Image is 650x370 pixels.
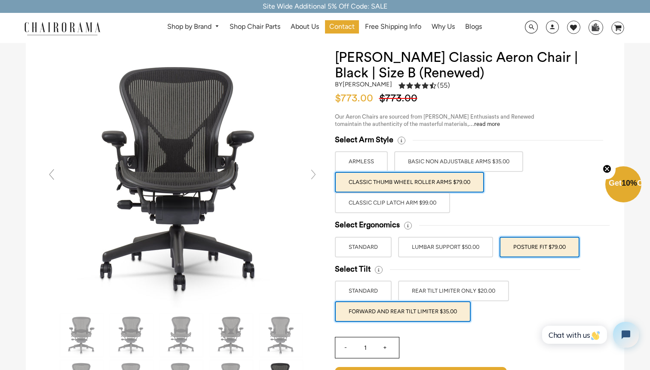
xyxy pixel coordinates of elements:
[437,81,450,90] span: (55)
[335,337,356,358] input: -
[335,301,471,322] label: FORWARD AND REAR TILT LIMITER $35.00
[335,264,371,274] span: Select Tilt
[335,220,400,230] span: Select Ergonomics
[53,50,311,308] img: DSC_4522_grande.jpg
[361,20,426,34] a: Free Shipping Info
[589,21,602,34] img: WhatsApp_Image_2024-07-12_at_16.23.01.webp
[142,20,507,36] nav: DesktopNavigation
[335,50,607,81] h1: [PERSON_NAME] Classic Aeron Chair | Black | Size B (Renewed)
[533,315,646,355] iframe: Tidio Chat
[325,20,359,34] a: Contact
[500,237,579,257] label: POSTURE FIT $79.00
[474,121,500,127] a: read more
[399,81,450,92] a: 4.5 rating (55 votes)
[210,314,253,357] img: Herman Miller Classic Aeron Chair | Black | Size B (Renewed) - chairorama
[343,80,392,88] a: [PERSON_NAME]
[335,281,392,301] label: STANDARD
[399,81,450,90] div: 4.5 rating (55 votes)
[335,81,392,88] h2: by
[260,314,303,357] img: Herman Miller Classic Aeron Chair | Black | Size B (Renewed) - chairorama
[335,114,534,127] span: Our Aeron Chairs are sourced from [PERSON_NAME] Enthusiasts and Renewed to
[461,20,486,34] a: Blogs
[427,20,459,34] a: Why Us
[291,22,319,31] span: About Us
[160,314,203,357] img: Herman Miller Classic Aeron Chair | Black | Size B (Renewed) - chairorama
[225,20,285,34] a: Shop Chair Parts
[465,22,482,31] span: Blogs
[335,135,393,145] span: Select Arm Style
[60,314,103,357] img: Herman Miller Classic Aeron Chair | Black | Size B (Renewed) - chairorama
[335,193,450,213] label: Classic Clip Latch Arm $99.00
[375,337,396,358] input: +
[163,20,224,34] a: Shop by Brand
[379,93,422,104] span: $773.00
[622,179,637,187] span: 10%
[19,21,105,36] img: chairorama
[398,281,509,301] label: REAR TILT LIMITER ONLY $20.00
[110,314,153,357] img: Herman Miller Classic Aeron Chair | Black | Size B (Renewed) - chairorama
[335,151,388,172] label: ARMLESS
[394,151,523,172] label: BASIC NON ADJUSTABLE ARMS $35.00
[609,179,648,187] span: Get Off
[329,22,355,31] span: Contact
[335,237,392,257] label: STANDARD
[432,22,455,31] span: Why Us
[335,172,484,193] label: Classic Thumb Wheel Roller Arms $79.00
[340,121,500,127] span: maintain the authenticity of the masterful materials,...
[365,22,421,31] span: Free Shipping Info
[598,159,616,179] button: Close teaser
[605,167,641,203] div: Get10%OffClose teaser
[335,93,377,104] span: $773.00
[286,20,323,34] a: About Us
[230,22,280,31] span: Shop Chair Parts
[398,237,493,257] label: LUMBAR SUPPORT $50.00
